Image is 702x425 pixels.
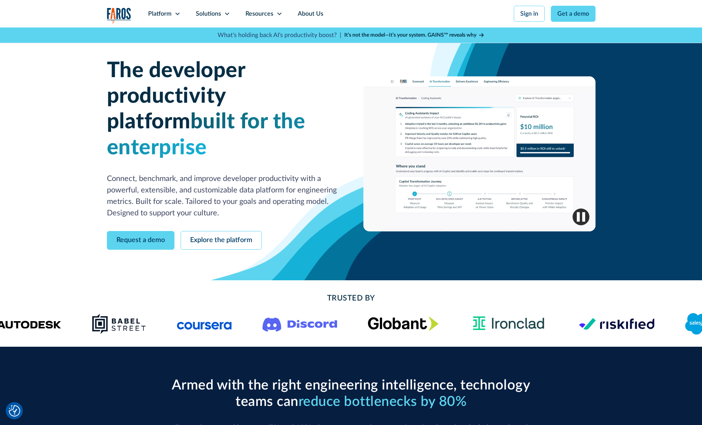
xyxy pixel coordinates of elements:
div: Resources [245,9,273,18]
a: Sign in [514,6,545,22]
h2: Trusted By [168,292,534,304]
img: Ironclad Logo [469,313,549,334]
p: Connect, benchmark, and improve developer productivity with a powerful, extensible, and customiza... [107,173,339,219]
button: Cookie Settings [9,405,20,417]
img: Logo of the online learning platform Coursera. [177,318,232,330]
a: Request a demo [107,231,174,250]
span: built for the enterprise [107,111,305,158]
div: Solutions [196,9,221,18]
a: home [107,8,131,23]
img: Babel Street logo png [92,313,146,335]
img: Pause video [573,208,589,225]
div: Platform [148,9,171,18]
strong: It’s not the model—it’s your system. GAINS™ reveals why [344,32,476,38]
a: It’s not the model—it’s your system. GAINS™ reveals why [344,31,485,39]
span: reduce bottlenecks by 80% [299,395,467,409]
img: Logo of the risk management platform Riskified. [579,318,655,330]
a: Get a demo [551,6,595,22]
a: Explore the platform [181,231,262,250]
p: What's holding back AI's productivity boost? | [218,31,341,40]
h1: The developer productivity platform [107,58,339,161]
h2: Armed with the right engineering intelligence, technology teams can [168,377,534,410]
img: Logo of the communication platform Discord. [263,316,337,332]
img: Logo of the analytics and reporting company Faros. [107,8,131,23]
img: Revisit consent button [9,405,20,417]
img: Globant's logo [368,317,439,331]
